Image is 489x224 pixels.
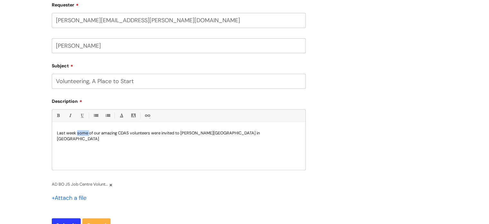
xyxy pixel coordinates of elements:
p: Last week some of our amazing CDAS volunteers were invited to [PERSON_NAME][GEOGRAPHIC_DATA] in [... [57,130,301,142]
a: • Unordered List (Ctrl-Shift-7) [92,112,100,120]
a: Font Color [117,112,125,120]
span: AD BO JS Job Centre Volunteering Event.jpeg (196.02 KB ) - [52,180,108,188]
input: Email [52,13,306,28]
span: + [52,194,55,202]
a: Link [143,112,151,120]
a: Back Color [129,112,137,120]
input: Your Name [52,38,306,53]
a: 1. Ordered List (Ctrl-Shift-8) [104,112,112,120]
label: Subject [52,61,306,69]
a: Underline(Ctrl-U) [78,112,86,120]
a: Italic (Ctrl-I) [66,112,74,120]
label: Description [52,96,306,104]
div: Attach a file [52,193,90,203]
a: Bold (Ctrl-B) [54,112,62,120]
